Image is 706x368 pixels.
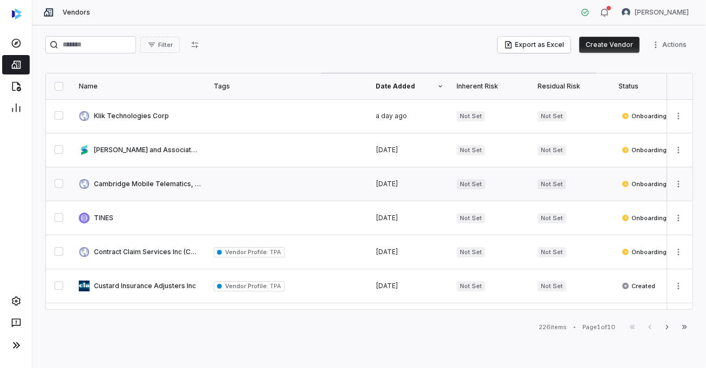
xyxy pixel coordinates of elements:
span: Onboarding [622,214,667,222]
span: [PERSON_NAME] [635,8,689,17]
span: Not Set [538,179,566,189]
span: Vendor Profile : [225,282,268,290]
div: Residual Risk [538,82,606,91]
span: Onboarding [622,248,667,256]
div: Status [619,82,687,91]
span: [DATE] [376,248,398,256]
div: Name [79,82,201,91]
span: Vendor Profile : [225,248,268,256]
span: Not Set [538,247,566,257]
span: Not Set [457,213,485,223]
span: Onboarding [622,146,667,154]
span: Not Set [538,213,566,223]
span: TPA [268,282,281,290]
div: Tags [214,82,363,91]
img: Anita Ritter avatar [622,8,630,17]
span: Not Set [457,281,485,291]
button: More actions [670,108,687,124]
span: Not Set [538,111,566,121]
span: [DATE] [376,180,398,188]
button: Export as Excel [498,37,571,53]
button: More actions [670,278,687,294]
span: [DATE] [376,214,398,222]
span: Not Set [538,281,566,291]
div: Page 1 of 10 [582,323,615,331]
button: Filter [140,37,180,53]
span: [DATE] [376,282,398,290]
span: Filter [158,41,173,49]
span: Not Set [457,247,485,257]
button: More actions [670,244,687,260]
button: More actions [670,176,687,192]
div: 226 items [539,323,567,331]
span: Onboarding [622,180,667,188]
span: Not Set [457,145,485,155]
span: Created [622,282,655,290]
span: Vendors [63,8,90,17]
button: More actions [670,142,687,158]
div: Date Added [376,82,444,91]
span: [DATE] [376,146,398,154]
span: Not Set [457,111,485,121]
button: Anita Ritter avatar[PERSON_NAME] [615,4,695,21]
div: • [573,323,576,331]
span: a day ago [376,112,407,120]
span: Not Set [457,179,485,189]
span: Not Set [538,145,566,155]
span: Onboarding [622,112,667,120]
button: Create Vendor [579,37,640,53]
button: More actions [670,210,687,226]
div: Inherent Risk [457,82,525,91]
button: More actions [648,37,693,53]
span: TPA [268,248,281,256]
img: svg%3e [12,9,22,19]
